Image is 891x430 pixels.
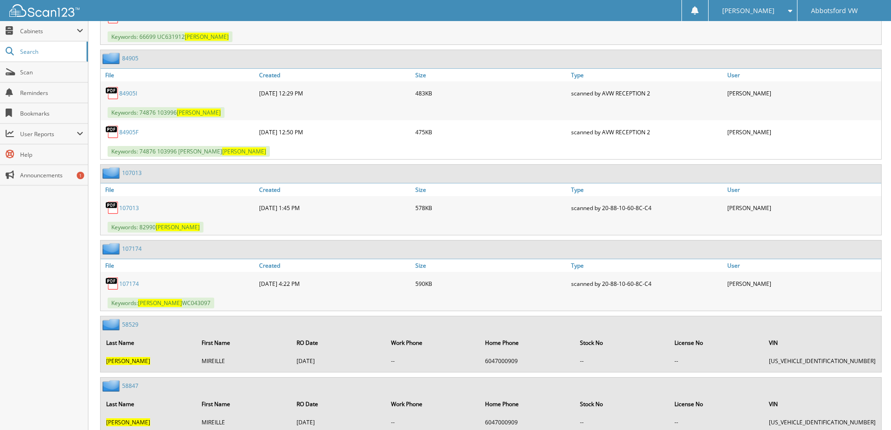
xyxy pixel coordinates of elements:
[257,259,413,272] a: Created
[725,198,881,217] div: [PERSON_NAME]
[413,69,569,81] a: Size
[725,84,881,102] div: [PERSON_NAME]
[185,33,229,41] span: [PERSON_NAME]
[108,298,214,308] span: Keywords: WC043097
[386,415,480,430] td: --
[122,321,138,328] a: 58529
[575,353,668,369] td: --
[413,183,569,196] a: Size
[292,415,385,430] td: [DATE]
[480,333,574,352] th: Home Phone
[413,259,569,272] a: Size
[569,69,725,81] a: Type
[197,415,290,430] td: MIREILLE
[257,123,413,141] div: [DATE] 12:50 PM
[105,86,119,100] img: PDF.png
[102,243,122,255] img: folder2.png
[20,27,77,35] span: Cabinets
[569,123,725,141] div: scanned by AVW RECEPTION 2
[101,333,196,352] th: Last Name
[257,274,413,293] div: [DATE] 4:22 PM
[106,418,150,426] span: [PERSON_NAME]
[122,245,142,253] a: 107174
[257,69,413,81] a: Created
[386,353,480,369] td: --
[20,130,77,138] span: User Reports
[722,8,775,14] span: [PERSON_NAME]
[569,84,725,102] div: scanned by AVW RECEPTION 2
[569,198,725,217] div: scanned by 20-88-10-60-8C-C4
[811,8,858,14] span: Abbotsford VW
[844,385,891,430] iframe: Chat Widget
[569,183,725,196] a: Type
[725,274,881,293] div: [PERSON_NAME]
[197,333,290,352] th: First Name
[413,274,569,293] div: 590KB
[101,183,257,196] a: File
[292,353,385,369] td: [DATE]
[575,415,668,430] td: --
[480,394,574,414] th: Home Phone
[9,4,80,17] img: scan123-logo-white.svg
[20,48,82,56] span: Search
[725,183,881,196] a: User
[77,172,84,179] div: 1
[101,394,196,414] th: Last Name
[292,333,385,352] th: RO Date
[122,382,138,390] a: 58847
[197,394,290,414] th: First Name
[108,31,232,42] span: Keywords: 66699 UC631912
[177,109,221,117] span: [PERSON_NAME]
[101,259,257,272] a: File
[197,353,290,369] td: MIREILLE
[575,333,668,352] th: Stock No
[138,299,182,307] span: [PERSON_NAME]
[102,380,122,392] img: folder2.png
[413,84,569,102] div: 483KB
[725,259,881,272] a: User
[105,125,119,139] img: PDF.png
[670,353,763,369] td: --
[480,353,574,369] td: 6047000909
[105,277,119,291] img: PDF.png
[156,223,200,231] span: [PERSON_NAME]
[222,147,266,155] span: [PERSON_NAME]
[105,201,119,215] img: PDF.png
[108,146,270,157] span: Keywords: 74876 103996 [PERSON_NAME]
[413,123,569,141] div: 475KB
[102,52,122,64] img: folder2.png
[101,69,257,81] a: File
[106,357,150,365] span: [PERSON_NAME]
[20,68,83,76] span: Scan
[20,151,83,159] span: Help
[386,394,480,414] th: Work Phone
[725,123,881,141] div: [PERSON_NAME]
[119,89,137,97] a: 84905I
[480,415,574,430] td: 6047000909
[119,204,139,212] a: 107013
[122,169,142,177] a: 107013
[386,333,480,352] th: Work Phone
[413,198,569,217] div: 578KB
[257,198,413,217] div: [DATE] 1:45 PM
[764,394,880,414] th: VIN
[102,167,122,179] img: folder2.png
[20,109,83,117] span: Bookmarks
[257,183,413,196] a: Created
[119,128,138,136] a: 84905F
[119,280,139,288] a: 107174
[575,394,668,414] th: Stock No
[764,415,880,430] td: [US_VEHICLE_IDENTIFICATION_NUMBER]
[122,54,138,62] a: 84905
[108,222,203,233] span: Keywords: 82990
[292,394,385,414] th: RO Date
[569,259,725,272] a: Type
[257,84,413,102] div: [DATE] 12:29 PM
[670,333,763,352] th: License No
[670,415,763,430] td: --
[569,274,725,293] div: scanned by 20-88-10-60-8C-C4
[764,333,880,352] th: VIN
[20,89,83,97] span: Reminders
[102,319,122,330] img: folder2.png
